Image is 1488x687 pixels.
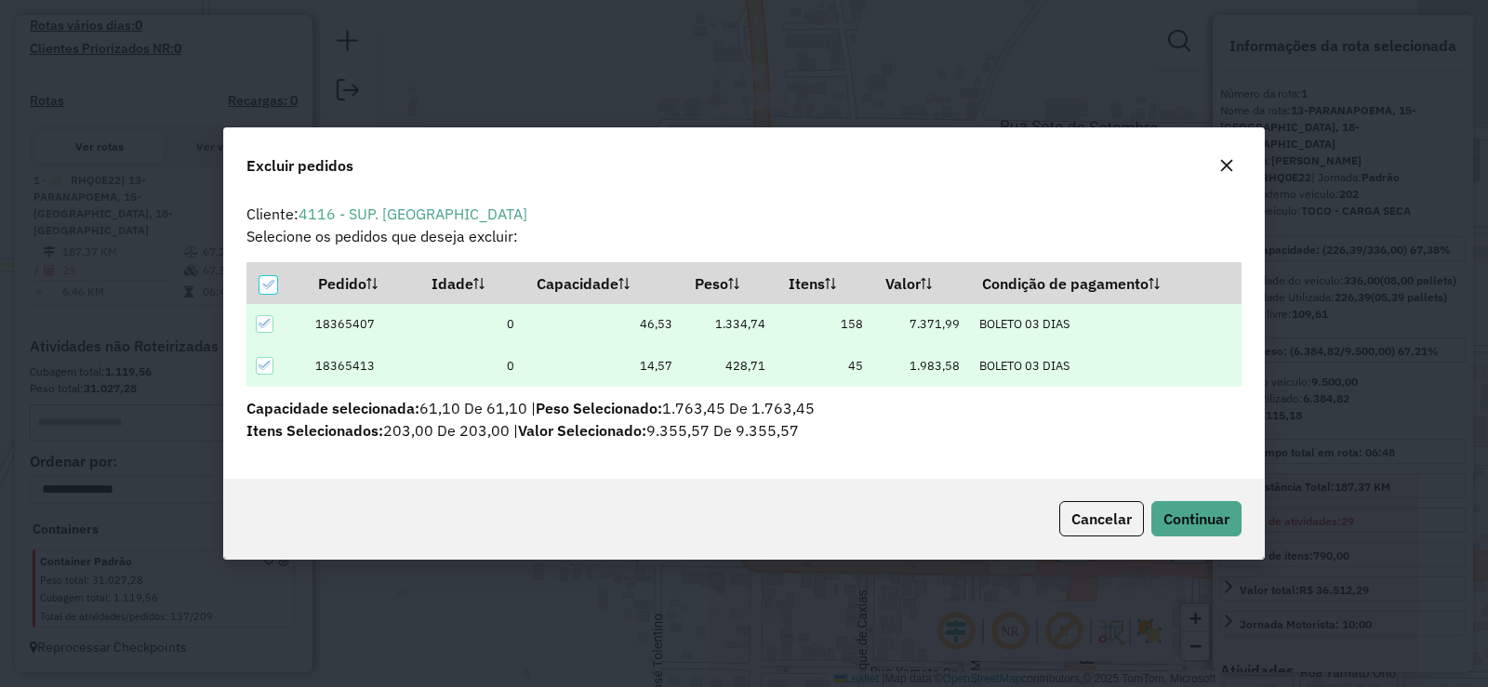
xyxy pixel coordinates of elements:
a: 4116 - SUP. [GEOGRAPHIC_DATA] [299,205,527,223]
td: 45 [776,345,873,387]
td: 1.334,74 [682,303,776,345]
td: BOLETO 03 DIAS [969,345,1241,387]
span: Peso Selecionado: [536,399,662,417]
th: Peso [682,263,776,303]
span: Excluir pedidos [246,154,353,177]
td: 7.371,99 [873,303,969,345]
td: 18365407 [305,303,418,345]
span: Cancelar [1071,509,1132,528]
td: 1.983,58 [873,345,969,387]
td: 0 [418,345,524,387]
td: 158 [776,303,873,345]
td: 18365413 [305,345,418,387]
span: Valor Selecionado: [518,421,646,440]
th: Condição de pagamento [969,263,1241,303]
p: 61,10 De 61,10 | 1.763,45 De 1.763,45 [246,397,1242,419]
th: Idade [418,263,524,303]
span: Cliente: [246,205,527,223]
th: Capacidade [524,263,682,303]
span: Continuar [1163,509,1229,528]
span: Itens Selecionados: [246,421,383,440]
button: Cancelar [1059,501,1144,536]
button: Continuar [1151,501,1242,536]
td: BOLETO 03 DIAS [969,303,1241,345]
th: Pedido [305,263,418,303]
p: 9.355,57 De 9.355,57 [246,419,1242,442]
span: 203,00 De 203,00 | [246,421,518,440]
span: Capacidade selecionada: [246,399,419,417]
p: Selecione os pedidos que deseja excluir: [246,225,1242,247]
th: Itens [776,263,873,303]
td: 428,71 [682,345,776,387]
td: 0 [418,303,524,345]
th: Valor [873,263,969,303]
td: 46,53 [524,303,682,345]
td: 14,57 [524,345,682,387]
